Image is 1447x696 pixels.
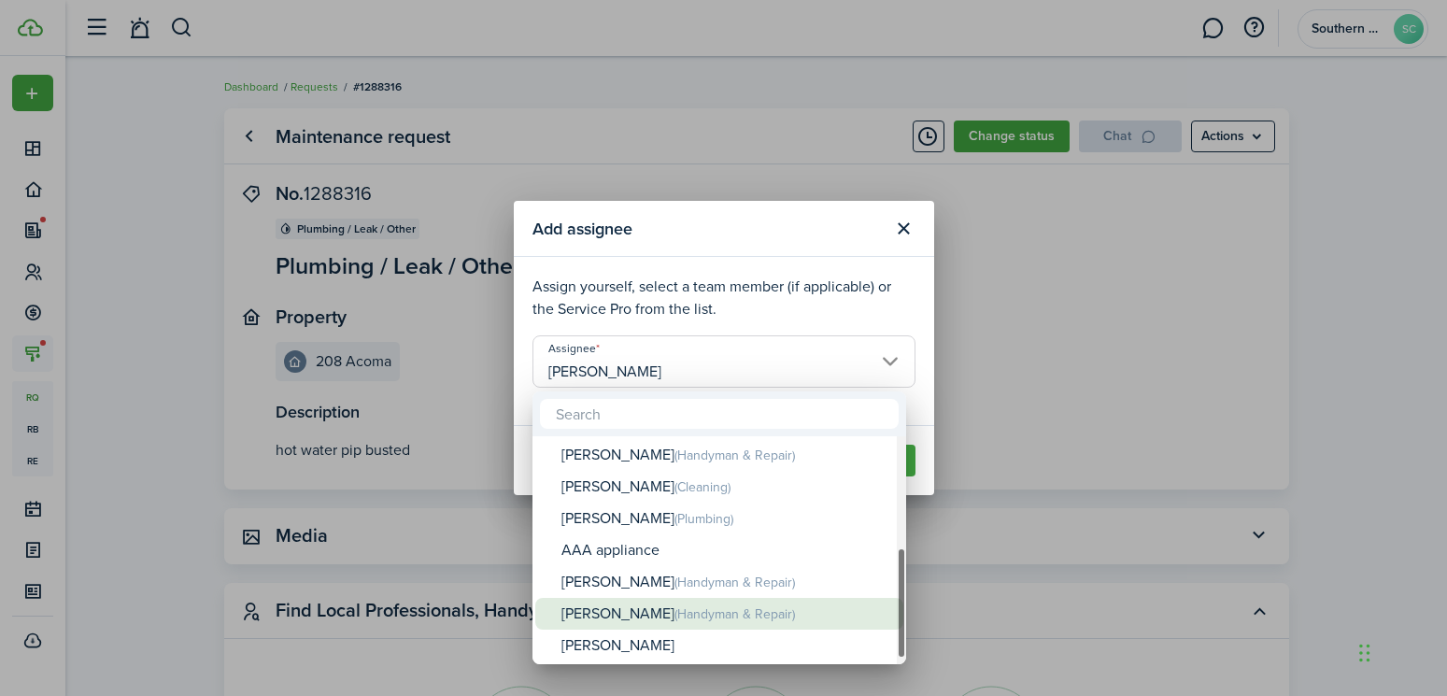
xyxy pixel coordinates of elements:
[561,630,892,662] div: [PERSON_NAME]
[561,471,892,504] div: [PERSON_NAME]
[561,534,892,567] div: AAA appliance
[674,446,795,465] span: (Handyman & Repair)
[674,573,795,592] span: (Handyman & Repair)
[540,399,899,429] input: Search
[532,436,906,664] mbsc-wheel: Assignee
[674,477,731,497] span: (Cleaning)
[674,604,795,624] span: (Handyman & Repair)
[674,509,733,529] span: (Plumbing)
[561,439,892,472] div: [PERSON_NAME]
[561,598,892,631] div: [PERSON_NAME]
[561,503,892,535] div: [PERSON_NAME]
[561,566,892,599] div: [PERSON_NAME]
